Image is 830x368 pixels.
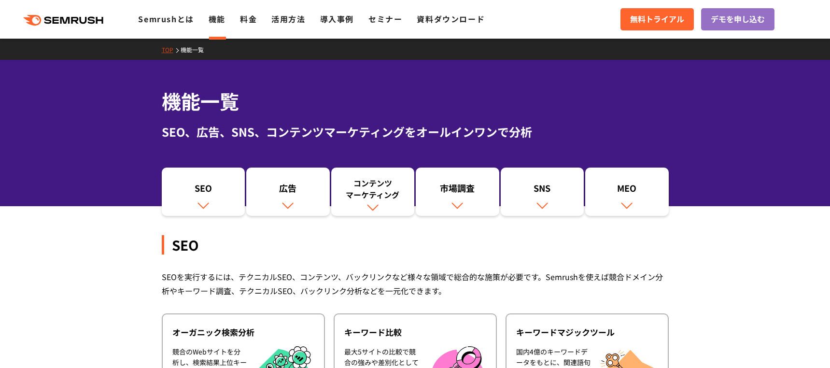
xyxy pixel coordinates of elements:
[167,182,240,198] div: SEO
[585,168,669,216] a: MEO
[368,13,402,25] a: セミナー
[162,45,181,54] a: TOP
[506,182,579,198] div: SNS
[336,177,410,200] div: コンテンツ マーケティング
[162,168,245,216] a: SEO
[701,8,774,30] a: デモを申し込む
[162,235,669,255] div: SEO
[162,270,669,298] div: SEOを実行するには、テクニカルSEO、コンテンツ、バックリンクなど様々な領域で総合的な施策が必要です。Semrushを使えば競合ドメイン分析やキーワード調査、テクニカルSEO、バックリンク分析...
[320,13,354,25] a: 導入事例
[209,13,225,25] a: 機能
[181,45,211,54] a: 機能一覧
[240,13,257,25] a: 料金
[246,168,330,216] a: 広告
[172,326,314,338] div: オーガニック検索分析
[416,168,499,216] a: 市場調査
[630,13,684,26] span: 無料トライアル
[620,8,694,30] a: 無料トライアル
[501,168,584,216] a: SNS
[331,168,415,216] a: コンテンツマーケティング
[162,123,669,141] div: SEO、広告、SNS、コンテンツマーケティングをオールインワンで分析
[590,182,664,198] div: MEO
[417,13,485,25] a: 資料ダウンロード
[711,13,765,26] span: デモを申し込む
[162,87,669,115] h1: 機能一覧
[138,13,194,25] a: Semrushとは
[421,182,494,198] div: 市場調査
[344,326,486,338] div: キーワード比較
[251,182,325,198] div: 広告
[271,13,305,25] a: 活用方法
[516,326,658,338] div: キーワードマジックツール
